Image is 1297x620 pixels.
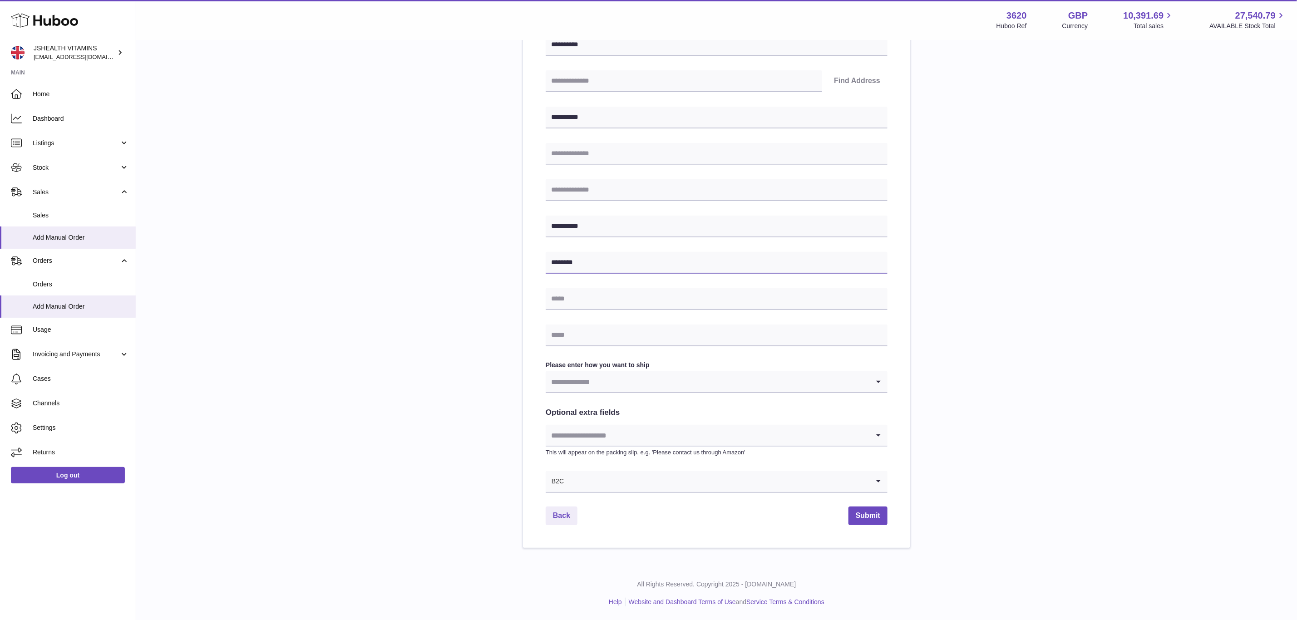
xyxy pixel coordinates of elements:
[546,471,564,492] span: B2C
[1123,10,1164,22] span: 10,391.69
[143,580,1290,589] p: All Rights Reserved. Copyright 2025 - [DOMAIN_NAME]
[1209,22,1286,30] span: AVAILABLE Stock Total
[33,302,129,311] span: Add Manual Order
[33,325,129,334] span: Usage
[33,233,129,242] span: Add Manual Order
[33,163,119,172] span: Stock
[34,53,133,60] span: [EMAIL_ADDRESS][DOMAIN_NAME]
[1235,10,1276,22] span: 27,540.79
[564,471,869,492] input: Search for option
[546,425,888,447] div: Search for option
[33,211,129,220] span: Sales
[33,374,129,383] span: Cases
[546,371,888,393] div: Search for option
[1006,10,1027,22] strong: 3620
[33,90,129,98] span: Home
[609,598,622,605] a: Help
[11,467,125,483] a: Log out
[33,139,119,148] span: Listings
[33,423,129,432] span: Settings
[33,256,119,265] span: Orders
[746,598,824,605] a: Service Terms & Conditions
[1209,10,1286,30] a: 27,540.79 AVAILABLE Stock Total
[33,188,119,197] span: Sales
[546,371,869,392] input: Search for option
[1123,10,1174,30] a: 10,391.69 Total sales
[848,507,888,525] button: Submit
[33,350,119,359] span: Invoicing and Payments
[1134,22,1174,30] span: Total sales
[1068,10,1088,22] strong: GBP
[546,425,869,446] input: Search for option
[546,408,888,418] h2: Optional extra fields
[33,399,129,408] span: Channels
[626,598,824,606] li: and
[33,280,129,289] span: Orders
[546,448,888,457] p: This will appear on the packing slip. e.g. 'Please contact us through Amazon'
[546,361,888,369] label: Please enter how you want to ship
[629,598,736,605] a: Website and Dashboard Terms of Use
[33,448,129,457] span: Returns
[11,46,25,59] img: internalAdmin-3620@internal.huboo.com
[546,507,577,525] a: Back
[546,471,888,493] div: Search for option
[996,22,1027,30] div: Huboo Ref
[34,44,115,61] div: JSHEALTH VITAMINS
[1062,22,1088,30] div: Currency
[33,114,129,123] span: Dashboard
